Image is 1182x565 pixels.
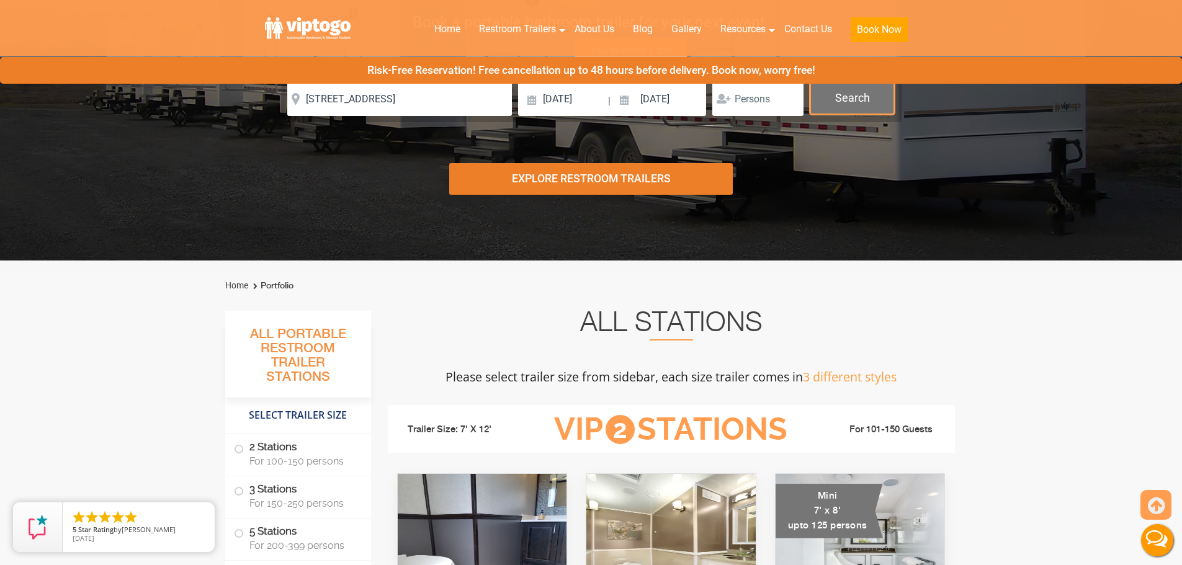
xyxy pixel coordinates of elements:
span: by [73,526,205,535]
button: Live Chat [1132,515,1182,565]
span: Star Rating [78,525,114,534]
li:  [110,510,125,525]
a: About Us [565,16,624,43]
li:  [84,510,99,525]
input: Delivery [518,81,607,116]
li:  [71,510,86,525]
a: Restroom Trailers [470,16,565,43]
h4: Select Trailer Size [225,404,371,427]
a: Home [225,280,248,290]
h3: All Portable Restroom Trailer Stations [225,323,371,398]
span: 5 [73,525,76,534]
a: Blog [624,16,662,43]
a: Resources [711,16,775,43]
button: Search [810,81,895,115]
span: | [608,81,611,121]
label: 2 Stations [234,434,362,473]
button: Book Now [851,17,908,42]
h3: VIP Stations [535,412,807,447]
input: Where do you need your restroom? [287,81,512,116]
li:  [97,510,112,525]
img: Review Rating [25,515,50,540]
li: Trailer Size: 7' X 12' [396,411,535,448]
li: For 101-150 Guests [807,422,946,437]
label: 5 Stations [234,518,362,557]
a: Contact Us [775,16,841,43]
span: [DATE] [73,533,94,543]
span: For 150-250 persons [249,497,356,509]
h2: All Stations [388,311,955,340]
span: For 100-150 persons [249,455,356,467]
input: Pickup [612,81,707,116]
span: For 200-399 persons [249,540,356,551]
a: Book Now [841,16,917,50]
li:  [123,510,138,525]
a: Gallery [662,16,711,43]
span: 2 [606,415,635,444]
a: Home [425,16,470,43]
div: Explore Restroom Trailers [449,163,733,195]
p: Please select trailer size from sidebar, each size trailer comes in [388,365,955,389]
label: 3 Stations [234,476,362,515]
span: 3 different styles [803,368,897,385]
li: Portfolio [250,278,293,293]
div: Mini 7' x 8' upto 125 persons [776,484,883,538]
input: Persons [712,81,804,116]
span: [PERSON_NAME] [122,525,176,534]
